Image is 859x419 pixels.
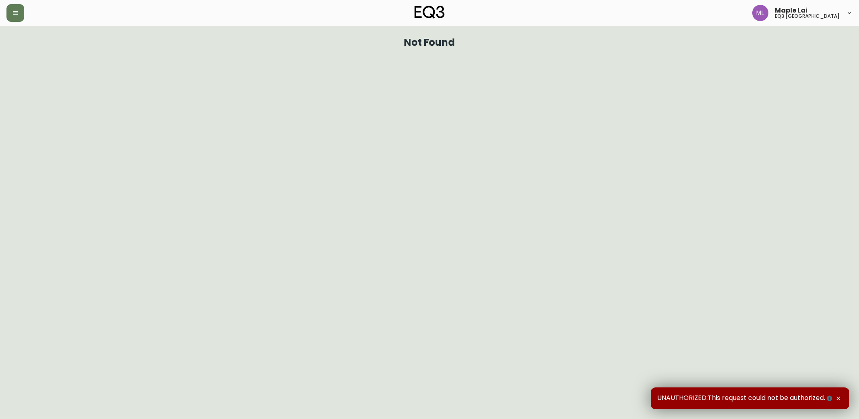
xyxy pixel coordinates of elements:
span: UNAUTHORIZED:This request could not be authorized. [657,394,834,403]
span: Maple Lai [775,7,808,14]
h1: Not Found [404,39,455,46]
h5: eq3 [GEOGRAPHIC_DATA] [775,14,840,19]
img: logo [415,6,444,19]
img: 61e28cffcf8cc9f4e300d877dd684943 [752,5,768,21]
